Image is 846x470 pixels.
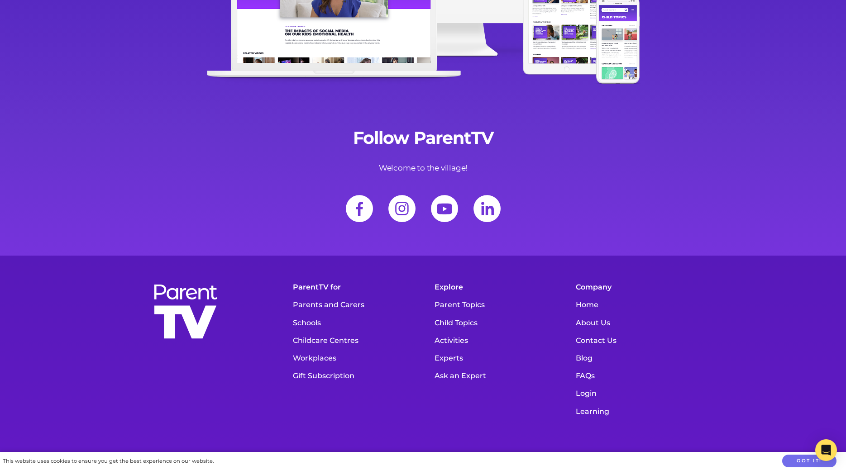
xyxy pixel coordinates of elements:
[571,403,699,420] a: Learning
[430,367,558,385] a: Ask an Expert
[382,188,422,229] img: social-icon-ig.b812365.svg
[288,278,416,296] h5: ParentTV for
[430,332,558,349] a: Activities
[152,283,220,341] img: parenttv-logo-stacked-white.f9d0032.svg
[430,278,558,296] h5: Explore
[3,456,214,466] div: This website uses cookies to ensure you get the best experience on our website.
[288,332,416,349] a: Childcare Centres
[571,367,699,385] a: FAQs
[339,188,380,229] a: Facebook
[147,161,699,175] p: Welcome to the village!
[571,278,699,296] h5: Company
[288,367,416,385] a: Gift Subscription
[288,314,416,332] a: Schools
[424,188,465,229] a: Youtube
[571,296,699,313] a: Home
[571,385,699,402] a: Login
[430,349,558,367] a: Experts
[467,188,507,229] a: LinkedIn
[382,188,422,229] a: Instagram
[424,188,465,229] img: svg+xml;base64,PHN2ZyBoZWlnaHQ9IjgwIiB2aWV3Qm94PSIwIDAgODAuMDAxIDgwIiB3aWR0aD0iODAuMDAxIiB4bWxucz...
[430,296,558,313] a: Parent Topics
[782,455,836,468] button: Got it!
[430,314,558,332] a: Child Topics
[288,296,416,313] a: Parents and Carers
[571,314,699,332] a: About Us
[339,188,380,229] img: svg+xml;base64,PHN2ZyB4bWxucz0iaHR0cDovL3d3dy53My5vcmcvMjAwMC9zdmciIHdpZHRoPSI4MC4wMDEiIGhlaWdodD...
[147,128,699,148] h2: Follow ParentTV
[815,439,837,461] div: Open Intercom Messenger
[571,332,699,349] a: Contact Us
[467,188,507,229] img: svg+xml;base64,PHN2ZyBoZWlnaHQ9IjgwIiB2aWV3Qm94PSIwIDAgODAgODAiIHdpZHRoPSI4MCIgeG1sbnM9Imh0dHA6Ly...
[288,349,416,367] a: Workplaces
[571,349,699,367] a: Blog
